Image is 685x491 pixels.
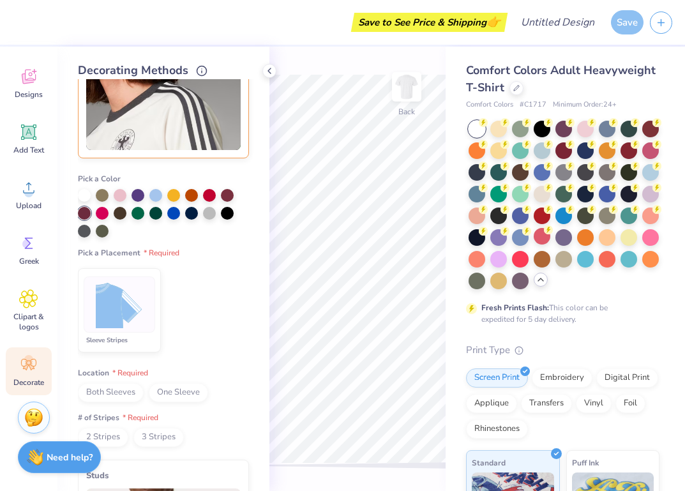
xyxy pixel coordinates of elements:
[133,428,184,447] span: 3 Stripes
[466,63,656,95] span: Comfort Colors Adult Heavyweight T-Shirt
[596,368,658,388] div: Digital Print
[481,302,638,325] div: This color can be expedited for 5 day delivery.
[78,248,179,258] span: Pick a Placement
[149,383,208,402] span: One Sleeve
[8,312,50,332] span: Clipart & logos
[354,13,504,32] div: Save to See Price & Shipping
[84,335,155,345] div: Sleeve Stripes
[15,89,43,100] span: Designs
[521,394,572,413] div: Transfers
[486,14,501,29] span: 👉
[532,368,592,388] div: Embroidery
[466,419,528,439] div: Rhinestones
[78,412,158,423] span: # of Stripes
[572,456,599,469] span: Puff Ink
[466,394,517,413] div: Applique
[78,383,144,402] span: Both Sleeves
[472,456,506,469] span: Standard
[78,368,148,378] span: Location
[19,256,39,266] span: Greek
[394,74,419,100] img: Back
[511,10,605,35] input: Untitled Design
[481,303,549,313] strong: Fresh Prints Flash:
[576,394,612,413] div: Vinyl
[78,174,121,184] span: Pick a Color
[466,343,659,358] div: Print Type
[520,100,546,110] span: # C1717
[78,62,249,79] div: Decorating Methods
[553,100,617,110] span: Minimum Order: 24 +
[47,451,93,464] strong: Need help?
[96,281,144,329] img: Sleeve Stripes
[13,145,44,155] span: Add Text
[16,200,41,211] span: Upload
[86,468,241,483] div: Studs
[78,428,128,447] span: 2 Stripes
[466,368,528,388] div: Screen Print
[398,106,415,117] div: Back
[13,377,44,388] span: Decorate
[615,394,645,413] div: Foil
[466,100,513,110] span: Comfort Colors
[86,42,241,150] img: Stripes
